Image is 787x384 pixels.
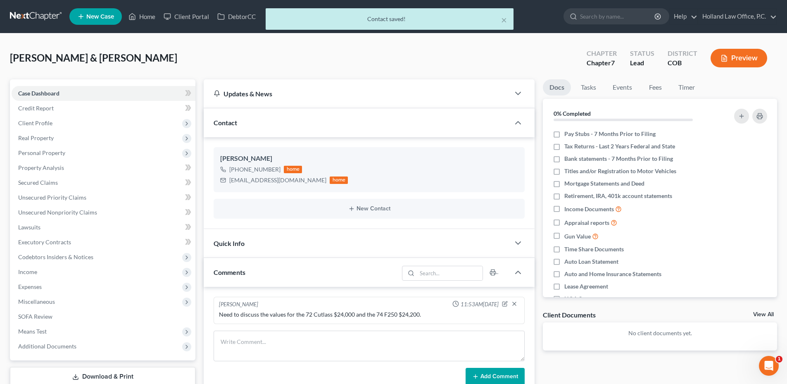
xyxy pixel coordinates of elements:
a: Tasks [574,79,603,95]
span: 7 [611,59,615,67]
a: View All [753,312,774,317]
span: Income [18,268,37,275]
a: Lawsuits [12,220,195,235]
div: Lead [630,58,654,68]
div: [PERSON_NAME] [220,154,518,164]
a: Timer [672,79,701,95]
a: Fees [642,79,668,95]
a: Events [606,79,639,95]
a: SOFA Review [12,309,195,324]
span: Miscellaneous [18,298,55,305]
div: [PHONE_NUMBER] [229,165,281,174]
span: Client Profile [18,119,52,126]
span: Property Analysis [18,164,64,171]
span: Codebtors Insiders & Notices [18,253,93,260]
span: Means Test [18,328,47,335]
span: Unsecured Priority Claims [18,194,86,201]
div: home [284,166,302,173]
span: 11:53AM[DATE] [461,301,499,308]
a: Secured Claims [12,175,195,190]
span: Lawsuits [18,224,40,231]
div: District [668,49,697,58]
button: × [501,15,507,25]
iframe: Intercom live chat [759,356,779,376]
span: Executory Contracts [18,239,71,246]
span: Personal Property [18,149,65,156]
span: Auto Loan Statement [564,258,618,266]
a: Unsecured Nonpriority Claims [12,205,195,220]
a: Property Analysis [12,160,195,175]
span: Appraisal reports [564,219,609,227]
span: Titles and/or Registration to Motor Vehicles [564,167,676,175]
a: Executory Contracts [12,235,195,250]
input: Search... [417,266,483,280]
span: Time Share Documents [564,245,624,253]
p: No client documents yet. [549,329,770,337]
span: Comments [214,268,245,276]
span: Case Dashboard [18,90,59,97]
span: Lease Agreement [564,282,608,291]
span: Pay Stubs - 7 Months Prior to Filing [564,130,656,138]
button: Preview [711,49,767,67]
div: [PERSON_NAME] [219,301,258,309]
a: Case Dashboard [12,86,195,101]
span: Tax Returns - Last 2 Years Federal and State [564,142,675,150]
span: Auto and Home Insurance Statements [564,270,661,278]
span: Retirement, IRA, 401k account statements [564,192,672,200]
a: Docs [543,79,571,95]
span: Secured Claims [18,179,58,186]
a: Credit Report [12,101,195,116]
span: Quick Info [214,239,245,247]
span: Expenses [18,283,42,290]
span: Income Documents [564,205,614,213]
span: Mortgage Statements and Deed [564,179,644,188]
div: COB [668,58,697,68]
button: New Contact [220,205,518,212]
div: [EMAIL_ADDRESS][DOMAIN_NAME] [229,176,326,184]
div: Chapter [587,49,617,58]
div: Contact saved! [272,15,507,23]
span: Real Property [18,134,54,141]
div: home [330,176,348,184]
div: Client Documents [543,310,596,319]
span: Contact [214,119,237,126]
span: Gun Value [564,232,591,241]
span: Unsecured Nonpriority Claims [18,209,97,216]
div: Chapter [587,58,617,68]
span: [PERSON_NAME] & [PERSON_NAME] [10,52,177,64]
a: Unsecured Priority Claims [12,190,195,205]
span: SOFA Review [18,313,52,320]
span: Credit Report [18,105,54,112]
div: Need to discuss the values for the 72 Cutlass $24,000 and the 74 F250 $24,200. [219,310,519,319]
span: Bank statements - 7 Months Prior to Filing [564,155,673,163]
div: Status [630,49,654,58]
strong: 0% Completed [554,110,591,117]
span: HOA Statement [564,295,605,303]
span: Additional Documents [18,343,76,350]
div: Updates & News [214,89,500,98]
span: 1 [776,356,782,363]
